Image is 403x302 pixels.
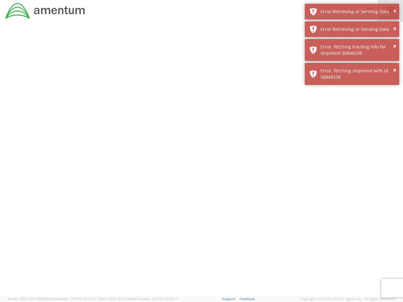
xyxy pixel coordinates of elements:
div: Error Retrieving or Sending Data [321,26,394,32]
img: dyn-intl-logo-049831509241104b2a82.png [5,2,86,20]
span: Copyright © [DATE]-[DATE] Agistix Inc., All Rights Reserved [300,296,395,301]
span: master, [DATE] 09:50:51 [58,296,96,301]
button: × [393,42,396,51]
div: Error Retrieving or Sending Data [321,8,394,15]
span: Client: 2025.18.0-5db8ab7 [97,296,177,301]
button: × [393,24,396,33]
button: × [393,7,396,16]
div: Error, fetching tracking info for shipment 56846538 [321,44,394,56]
button: × [393,66,396,75]
a: Support [222,296,236,301]
span: Server: 2025.19.0-49328d0a35e [8,296,96,301]
div: Error, fetching shipment with id 56846538 [321,68,394,80]
a: Feedback [240,296,255,301]
span: master, [DATE] 09:34:17 [139,296,177,301]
